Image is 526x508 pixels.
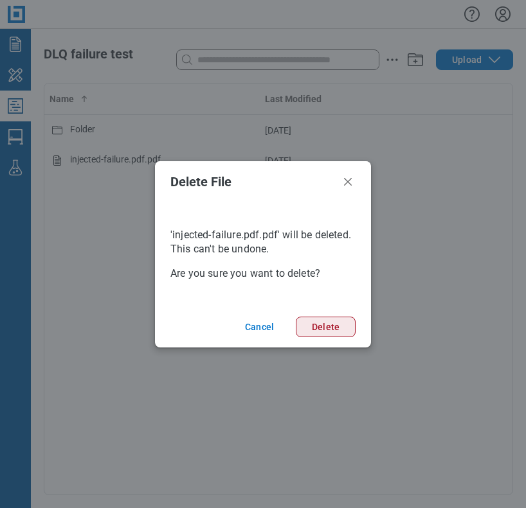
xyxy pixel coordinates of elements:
button: Close [340,174,356,189]
p: Are you sure you want to delete? [170,267,356,281]
h2: Delete File [170,175,335,189]
button: Cancel [230,317,286,337]
p: 'injected-failure.pdf.pdf' will be deleted. This can't be undone. [170,228,356,256]
button: Delete [296,317,356,337]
